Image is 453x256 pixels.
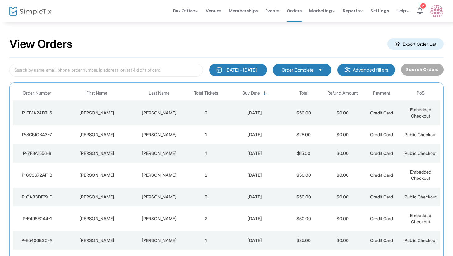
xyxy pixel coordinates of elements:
div: William [63,150,130,156]
span: Credit Card [370,151,393,156]
span: Credit Card [370,216,393,221]
span: Public Checkout [404,132,437,137]
div: 2 [420,3,426,9]
div: Chloe [63,194,130,200]
td: $50.00 [284,188,323,206]
td: 1 [186,231,225,250]
td: $25.00 [284,125,323,144]
td: $25.00 [284,231,323,250]
span: First Name [86,91,107,96]
span: Credit Card [370,238,393,243]
input: Search by name, email, phone, order number, ip address, or last 4 digits of card [9,64,203,77]
div: P-8C51CB43-7 [14,132,60,138]
span: Reports [343,8,363,14]
div: P-6C3672AF-B [14,172,60,178]
span: Order Complete [282,67,314,73]
td: $0.00 [323,231,362,250]
span: Last Name [149,91,170,96]
div: Matthew [63,132,130,138]
span: Public Checkout [404,238,437,243]
span: Credit Card [370,172,393,178]
td: 1 [186,144,225,163]
span: Box Office [173,8,198,14]
td: $15.00 [284,144,323,163]
div: Rebecca [63,172,130,178]
div: 9/22/2025 [227,216,282,222]
span: Venues [206,3,221,19]
td: $0.00 [323,100,362,125]
span: Settings [370,3,389,19]
span: Credit Card [370,194,393,199]
span: Public Checkout [404,194,437,199]
span: Help [396,8,409,14]
td: 1 [186,125,225,144]
button: Select [316,67,325,73]
span: Credit Card [370,132,393,137]
td: $50.00 [284,206,323,231]
td: 2 [186,188,225,206]
div: P-CA33DE19-D [14,194,60,200]
div: Ana [63,237,130,244]
div: 9/22/2025 [227,194,282,200]
div: P-F496F044-1 [14,216,60,222]
span: Events [265,3,279,19]
span: Buy Date [242,91,260,96]
div: 9/22/2025 [227,110,282,116]
div: Nestor [133,132,185,138]
div: Axelrod [133,150,185,156]
div: 9/22/2025 [227,172,282,178]
img: monthly [216,67,222,73]
td: $0.00 [323,188,362,206]
span: Order Number [23,91,51,96]
span: Marketing [309,8,335,14]
span: Credit Card [370,110,393,115]
span: Embedded Checkout [410,107,431,119]
div: Fiore [133,237,185,244]
img: filter [344,67,351,73]
td: $0.00 [323,163,362,188]
span: Orders [287,3,302,19]
th: Refund Amount [323,86,362,100]
button: [DATE] - [DATE] [209,64,267,76]
th: Total [284,86,323,100]
div: P-E5406B3C-A [14,237,60,244]
th: Total Tickets [186,86,225,100]
div: Cooper Jones [133,194,185,200]
div: Martin [63,110,130,116]
div: 9/22/2025 [227,132,282,138]
div: 9/22/2025 [227,150,282,156]
td: 2 [186,206,225,231]
span: Payment [373,91,390,96]
m-button: Export Order List [387,38,444,50]
td: $50.00 [284,100,323,125]
td: $50.00 [284,163,323,188]
span: Public Checkout [404,151,437,156]
div: Summers [133,172,185,178]
td: $0.00 [323,206,362,231]
m-button: Advanced filters [337,64,395,76]
span: Embedded Checkout [410,169,431,181]
div: Luft [133,216,185,222]
span: Sortable [262,91,267,96]
div: 9/21/2025 [227,237,282,244]
span: PoS [417,91,425,96]
span: Memberships [229,3,258,19]
div: Sulkow [133,110,185,116]
td: $0.00 [323,125,362,144]
div: P-EB1A2AD7-6 [14,110,60,116]
div: [DATE] - [DATE] [225,67,257,73]
h2: View Orders [9,37,73,51]
td: $0.00 [323,144,362,163]
div: P-7F8A1556-B [14,150,60,156]
td: 2 [186,163,225,188]
span: Embedded Checkout [410,213,431,224]
div: Mary [63,216,130,222]
td: 2 [186,100,225,125]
